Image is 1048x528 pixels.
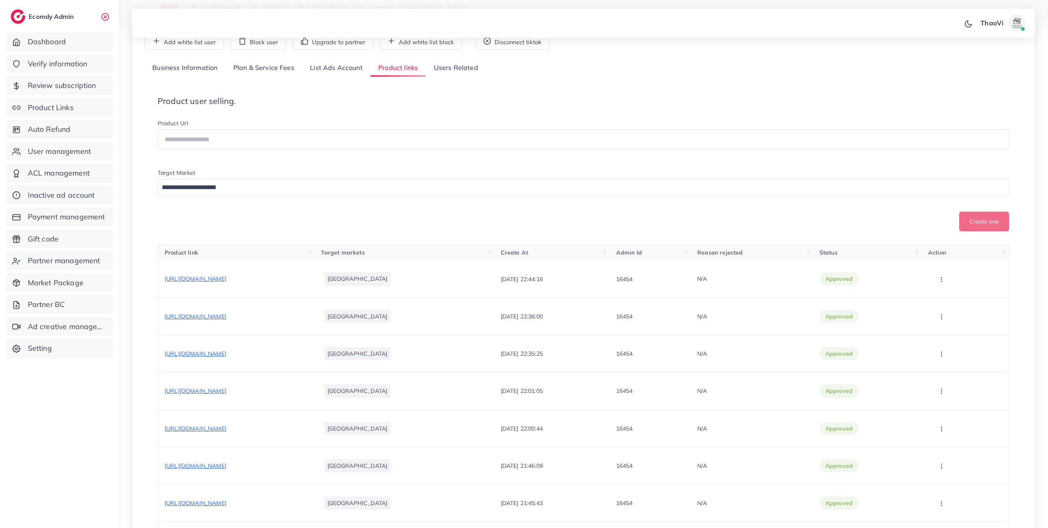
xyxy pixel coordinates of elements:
p: [DATE] 21:46:09 [501,461,543,471]
p: 16454 [616,349,633,359]
span: Verify information [28,59,88,69]
a: Business Information [145,59,226,77]
span: Product Links [28,102,74,113]
p: ThaoVi [980,18,1003,28]
span: Setting [28,343,52,354]
a: Setting [6,339,113,358]
a: Users Related [426,59,486,77]
span: N/A [697,499,707,507]
p: [DATE] 22:35:25 [501,349,543,359]
a: Verify information [6,54,113,73]
a: Partner management [6,251,113,270]
p: [DATE] 21:45:43 [501,498,543,508]
a: Partner BC [6,295,113,314]
li: [GEOGRAPHIC_DATA] [324,272,391,285]
button: Upgrade to partner [293,32,373,50]
span: N/A [697,350,707,357]
span: approved [825,424,853,433]
span: approved [825,499,853,507]
span: [URL][DOMAIN_NAME] [165,313,226,320]
span: Market Package [28,278,84,288]
img: logo [11,9,25,24]
span: Ad creative management [28,321,106,332]
a: Payment management [6,208,113,226]
p: [DATE] 22:00:44 [501,424,543,433]
span: N/A [697,462,707,469]
span: [URL][DOMAIN_NAME] [165,387,226,395]
span: Partner management [28,255,100,266]
span: approved [825,275,853,283]
a: User management [6,142,113,161]
div: Search for option [158,179,1009,196]
span: User management [28,146,91,157]
span: Auto Refund [28,124,71,135]
li: [GEOGRAPHIC_DATA] [324,422,391,435]
span: Admin Id [616,249,642,256]
a: logoEcomdy Admin [11,9,76,24]
span: Dashboard [28,36,66,47]
span: Payment management [28,212,105,222]
span: N/A [697,275,707,282]
label: Target Market [158,169,195,177]
a: Auto Refund [6,120,113,139]
span: [URL][DOMAIN_NAME] [165,462,226,469]
a: Review subscription [6,76,113,95]
label: Product Url [158,119,188,127]
p: [DATE] 22:01:05 [501,386,543,396]
button: Disconnect tiktok [475,32,550,50]
p: [DATE] 22:44:16 [501,274,543,284]
p: 16454 [616,424,633,433]
span: N/A [697,387,707,395]
button: Create one [959,212,1009,231]
span: Create At [501,249,528,256]
a: Plan & Service Fees [226,59,302,77]
p: [DATE] 22:36:00 [501,311,543,321]
button: Block user [230,32,286,50]
li: [GEOGRAPHIC_DATA] [324,384,391,397]
span: Status [820,249,838,256]
li: [GEOGRAPHIC_DATA] [324,347,391,360]
a: Product Links [6,98,113,117]
span: Inactive ad account [28,190,95,201]
li: [GEOGRAPHIC_DATA] [324,496,391,510]
p: 16454 [616,386,633,396]
li: [GEOGRAPHIC_DATA] [324,310,391,323]
a: Product links [370,59,426,77]
span: approved [825,350,853,358]
span: [URL][DOMAIN_NAME] [165,350,226,357]
span: N/A [697,313,707,320]
p: 16454 [616,274,633,284]
a: Inactive ad account [6,186,113,205]
a: List Ads Account [302,59,370,77]
a: Gift code [6,230,113,248]
span: Action [928,249,946,256]
h2: Ecomdy Admin [29,13,76,20]
img: avatar [1009,15,1025,31]
button: Add white list block [379,32,462,50]
span: [URL][DOMAIN_NAME] [165,425,226,432]
span: N/A [697,425,707,432]
a: Market Package [6,273,113,292]
span: approved [825,387,853,395]
span: approved [825,312,853,320]
button: Add white list user [145,32,224,50]
p: 16454 [616,461,633,471]
span: Gift code [28,234,59,244]
span: Review subscription [28,80,96,91]
h4: Product user selling. [158,96,1009,106]
span: ACL management [28,168,90,178]
p: 16454 [616,311,633,321]
a: Dashboard [6,32,113,51]
span: Product link [165,249,198,256]
span: [URL][DOMAIN_NAME] [165,499,226,507]
span: approved [825,462,853,470]
span: Partner BC [28,299,65,310]
a: Ad creative management [6,317,113,336]
a: ThaoViavatar [976,15,1028,31]
a: ACL management [6,164,113,183]
p: 16454 [616,498,633,508]
span: Reason rejected [697,249,743,256]
input: Search for option [159,181,998,194]
li: [GEOGRAPHIC_DATA] [324,459,391,472]
span: Target markets [321,249,365,256]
